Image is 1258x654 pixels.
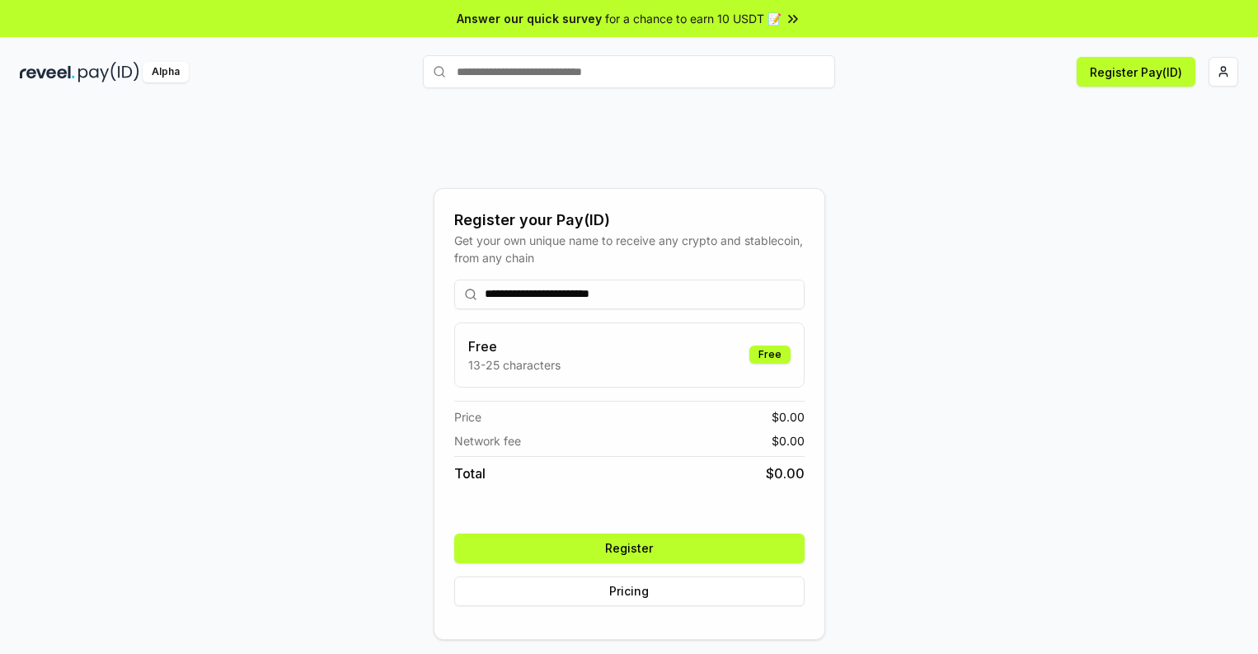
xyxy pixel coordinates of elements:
[749,346,791,364] div: Free
[605,10,782,27] span: for a chance to earn 10 USDT 📝
[454,432,521,449] span: Network fee
[20,62,75,82] img: reveel_dark
[454,534,805,563] button: Register
[78,62,139,82] img: pay_id
[772,432,805,449] span: $ 0.00
[454,576,805,606] button: Pricing
[766,463,805,483] span: $ 0.00
[454,463,486,483] span: Total
[454,408,481,426] span: Price
[772,408,805,426] span: $ 0.00
[468,356,561,374] p: 13-25 characters
[1077,57,1195,87] button: Register Pay(ID)
[454,232,805,266] div: Get your own unique name to receive any crypto and stablecoin, from any chain
[143,62,189,82] div: Alpha
[468,336,561,356] h3: Free
[454,209,805,232] div: Register your Pay(ID)
[457,10,602,27] span: Answer our quick survey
